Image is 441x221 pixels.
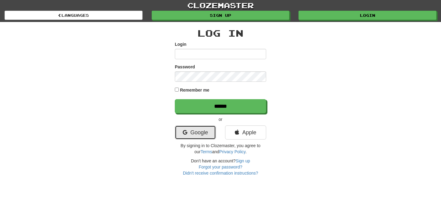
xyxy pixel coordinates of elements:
[175,125,216,139] a: Google
[175,64,195,70] label: Password
[175,116,266,122] p: or
[200,149,212,154] a: Terms
[183,171,258,176] a: Didn't receive confirmation instructions?
[180,87,210,93] label: Remember me
[219,149,245,154] a: Privacy Policy
[199,165,242,169] a: Forgot your password?
[175,28,266,38] h2: Log In
[175,158,266,176] div: Don't have an account?
[175,41,186,47] label: Login
[298,11,436,20] a: Login
[5,11,143,20] a: Languages
[236,158,250,163] a: Sign up
[175,143,266,155] p: By signing in to Clozemaster, you agree to our and .
[225,125,266,139] a: Apple
[152,11,290,20] a: Sign up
